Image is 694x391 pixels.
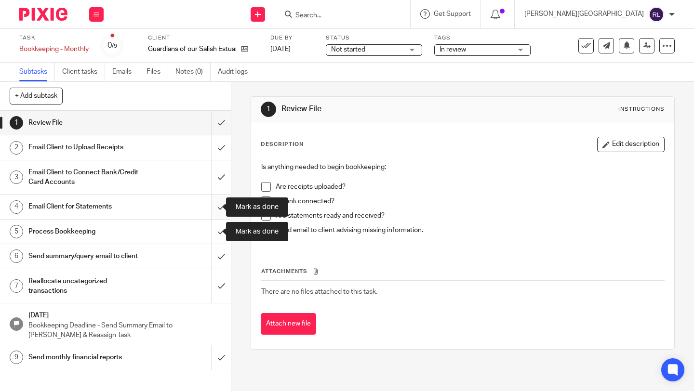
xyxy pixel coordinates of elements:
button: + Add subtask [10,88,63,104]
a: Files [147,63,168,81]
h1: Process Bookkeeping [28,224,144,239]
p: [PERSON_NAME][GEOGRAPHIC_DATA] [524,9,644,19]
a: Subtasks [19,63,55,81]
button: Attach new file [261,313,316,335]
a: Notes (0) [175,63,211,81]
div: 0 [107,40,117,51]
p: Send email to client advising missing information. [276,225,664,235]
div: Instructions [618,105,665,113]
h1: [DATE] [28,308,221,320]
span: Not started [331,46,365,53]
div: 1 [261,102,276,117]
div: 9 [10,351,23,364]
a: Client tasks [62,63,105,81]
a: Audit logs [218,63,255,81]
p: Are receipts uploaded? [276,182,664,192]
label: Task [19,34,89,42]
span: There are no files attached to this task. [261,288,377,295]
div: 5 [10,225,23,238]
p: Is anything needed to begin bookkeeping: [261,162,664,172]
small: /9 [112,43,117,49]
p: Is bank connected? [276,196,664,206]
p: Description [261,141,304,148]
label: Client [148,34,258,42]
span: In review [440,46,466,53]
button: Edit description [597,137,665,152]
h1: Review File [28,116,144,130]
div: 2 [10,141,23,155]
span: Attachments [261,269,307,274]
span: Get Support [434,11,471,17]
label: Tags [434,34,531,42]
div: 3 [10,170,23,184]
h1: Send monthly financial reports [28,350,144,365]
img: svg%3E [649,7,664,22]
div: 6 [10,249,23,263]
label: Status [326,34,422,42]
img: Pixie [19,8,67,21]
div: 1 [10,116,23,130]
h1: Email Client to Connect Bank/Credit Card Accounts [28,165,144,190]
input: Search [294,12,381,20]
h1: Send summary/query email to client [28,249,144,263]
label: Due by [270,34,314,42]
p: Bookkeeping Deadline - Send Summary Email to [PERSON_NAME] & Reassign Task [28,321,221,340]
div: 4 [10,200,23,214]
span: [DATE] [270,46,291,52]
h1: Reallocate uncategorized transactions [28,274,144,299]
div: 7 [10,279,23,293]
h1: Email Client to Upload Receipts [28,140,144,155]
h1: Email Client for Statements [28,199,144,214]
p: Are statements ready and received? [276,211,664,221]
div: Bookkeeping - Monthly [19,44,89,54]
a: Emails [112,63,139,81]
p: Guardians of our Salish Estuaries [148,44,236,54]
h1: Review File [281,104,483,114]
